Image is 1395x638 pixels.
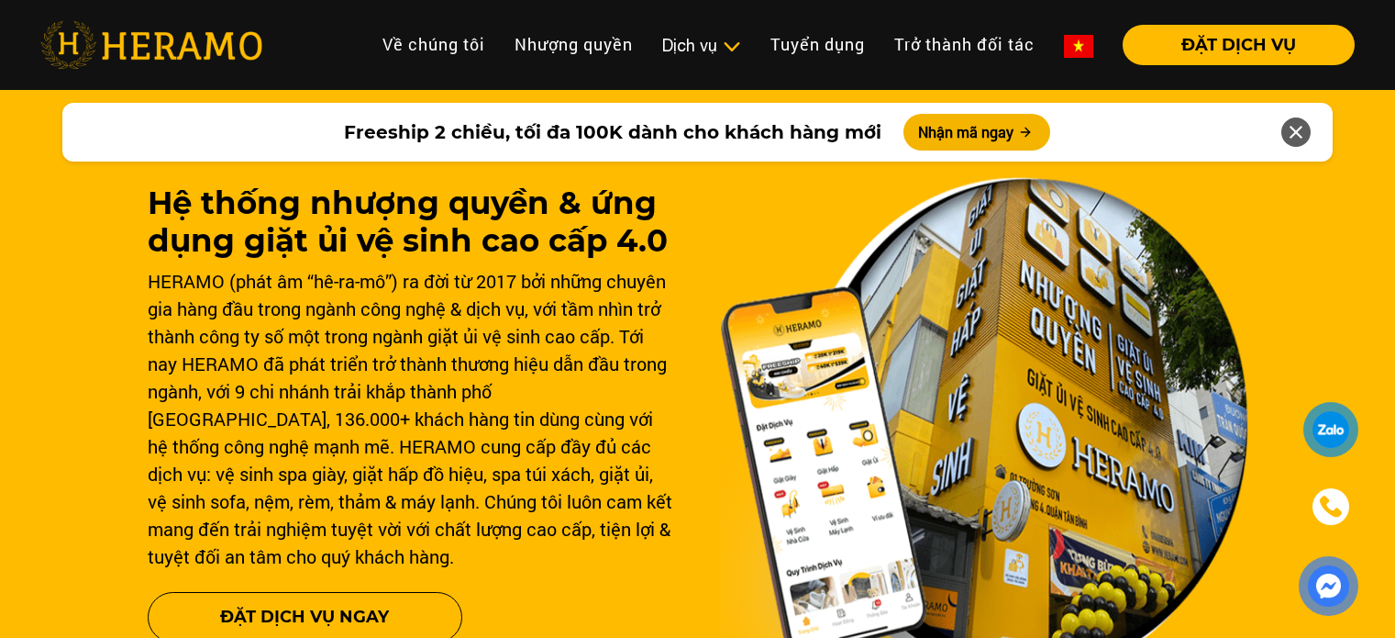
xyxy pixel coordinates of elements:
[344,118,881,146] span: Freeship 2 chiều, tối đa 100K dành cho khách hàng mới
[500,25,648,64] a: Nhượng quyền
[903,114,1050,151] button: Nhận mã ngay
[880,25,1049,64] a: Trở thành đối tác
[722,38,741,56] img: subToggleIcon
[756,25,880,64] a: Tuyển dụng
[1320,496,1342,518] img: phone-icon
[148,267,676,570] div: HERAMO (phát âm “hê-ra-mô”) ra đời từ 2017 bởi những chuyên gia hàng đầu trong ngành công nghệ & ...
[148,185,676,260] h1: Hệ thống nhượng quyền & ứng dụng giặt ủi vệ sinh cao cấp 4.0
[1306,482,1356,532] a: phone-icon
[1108,37,1355,53] a: ĐẶT DỊCH VỤ
[662,33,741,58] div: Dịch vụ
[40,21,262,69] img: heramo-logo.png
[368,25,500,64] a: Về chúng tôi
[1064,35,1093,58] img: vn-flag.png
[1123,25,1355,65] button: ĐẶT DỊCH VỤ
